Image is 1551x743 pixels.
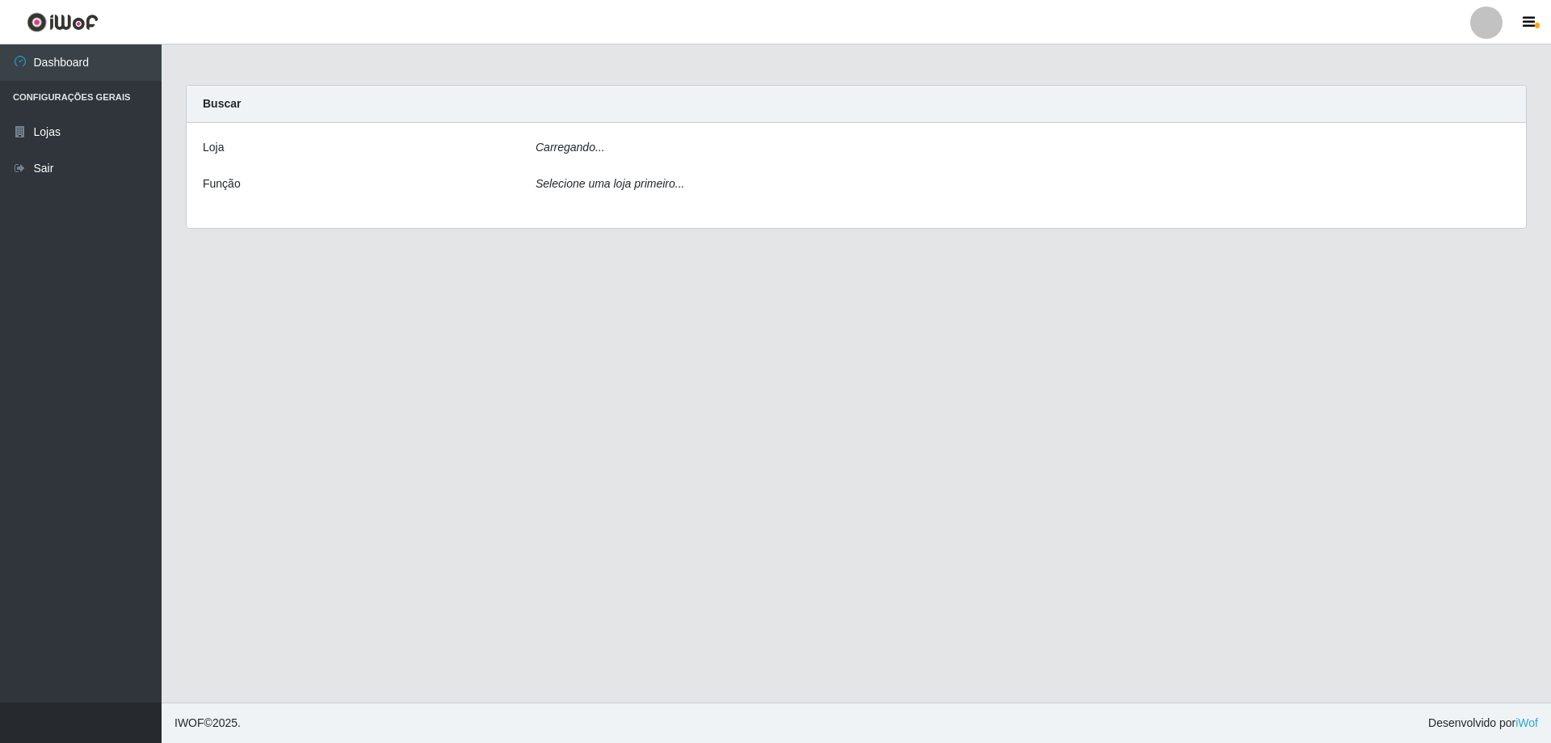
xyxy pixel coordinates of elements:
span: IWOF [174,716,204,729]
i: Selecione uma loja primeiro... [536,177,684,190]
strong: Buscar [203,97,241,110]
label: Função [203,175,241,192]
img: CoreUI Logo [27,12,99,32]
i: Carregando... [536,141,605,154]
a: iWof [1515,716,1538,729]
span: © 2025 . [174,715,241,732]
span: Desenvolvido por [1428,715,1538,732]
label: Loja [203,139,224,156]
